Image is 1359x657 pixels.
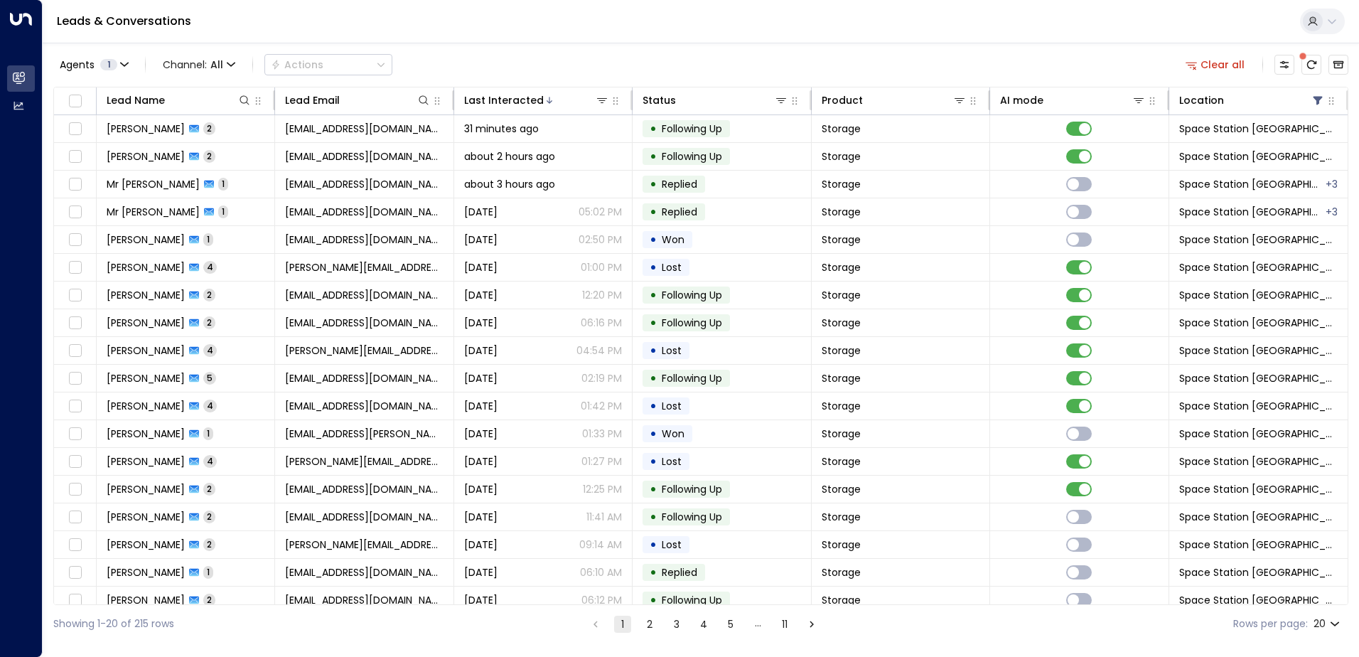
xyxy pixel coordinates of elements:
div: • [650,449,657,474]
span: Storage [822,482,861,496]
span: Roxanne Foster [107,233,185,247]
div: • [650,505,657,529]
span: Storage [822,122,861,136]
span: Marc Hodgson [107,427,185,441]
span: about 3 hours ago [464,177,555,191]
span: Following Up [662,316,722,330]
span: Yesterday [464,260,498,274]
span: Yesterday [464,288,498,302]
span: fosterroxanne86@gmail.com [285,233,443,247]
span: Space Station Doncaster [1179,371,1338,385]
button: Actions [264,54,392,75]
span: Toggle select row [66,287,84,304]
p: 04:54 PM [576,343,622,358]
span: Storage [822,427,861,441]
span: L.blemings@hotmail.co.uk [285,343,443,358]
span: Toggle select row [66,425,84,443]
div: 20 [1314,614,1343,634]
div: • [650,338,657,363]
span: Toggle select row [66,397,84,415]
button: Archived Leads [1328,55,1348,75]
div: • [650,144,657,169]
span: Aug 11, 2025 [464,316,498,330]
span: Following Up [662,510,722,524]
span: Replied [662,205,697,219]
a: Leads & Conversations [57,13,191,29]
div: • [650,255,657,279]
span: tanya.storey@hotmail.co.uk [285,260,443,274]
span: 2 [203,122,215,134]
p: 02:50 PM [579,233,622,247]
button: Clear all [1180,55,1251,75]
span: Toggle select row [66,314,84,332]
span: jw@test.com [285,177,443,191]
span: Following Up [662,482,722,496]
span: Aug 11, 2025 [464,510,498,524]
div: • [650,283,657,307]
span: Linda Watson [107,454,185,469]
div: • [650,422,657,446]
span: awestcott@hotmaIl.co.uk [285,371,443,385]
span: Storage [822,177,861,191]
span: Replied [662,177,697,191]
button: Agents1 [53,55,134,75]
span: Storage [822,565,861,579]
span: Rebecca Grange [107,316,185,330]
div: • [650,366,657,390]
span: Aug 11, 2025 [464,565,498,579]
nav: pagination navigation [586,615,821,633]
span: Replied [662,565,697,579]
span: 2 [203,511,215,523]
span: Space Station Doncaster [1179,538,1338,552]
div: … [749,616,766,633]
span: jw@test.com [285,205,443,219]
div: Location [1179,92,1224,109]
span: 1 [218,178,228,190]
span: 2 [203,538,215,550]
span: Storage [822,205,861,219]
span: Space Station Doncaster [1179,399,1338,413]
span: Yesterday [464,233,498,247]
div: Status [643,92,676,109]
span: Toggle select row [66,592,84,609]
span: Drew Westcott [107,371,185,385]
span: Storage [822,149,861,164]
span: Following Up [662,371,722,385]
p: 01:33 PM [582,427,622,441]
span: Richard Carey-Reeves [107,538,185,552]
span: linda.watson1953@btinternet.com [285,454,443,469]
span: Following Up [662,122,722,136]
div: • [650,560,657,584]
span: Won [662,233,684,247]
span: 5 [203,372,216,384]
span: Lost [662,454,682,469]
button: Go to page 2 [641,616,658,633]
span: Space Station Doncaster [1179,316,1338,330]
span: Storage [822,399,861,413]
span: 4 [203,455,217,467]
span: Agents [60,60,95,70]
p: 05:02 PM [579,205,622,219]
span: Aug 11, 2025 [464,399,498,413]
span: Space Station Doncaster [1179,233,1338,247]
span: juliacarson@gmail.com [285,149,443,164]
span: Storage [822,454,861,469]
span: Aug 11, 2025 [464,427,498,441]
span: Lewis Blemings [107,343,185,358]
div: AI mode [1000,92,1145,109]
span: Storage [822,233,861,247]
button: Go to page 11 [776,616,793,633]
span: Toggle select row [66,536,84,554]
span: Space Station Doncaster [1179,454,1338,469]
span: Rebecca Wright [107,482,185,496]
div: Actions [271,58,323,71]
span: Lost [662,343,682,358]
span: Following Up [662,149,722,164]
p: 06:12 PM [581,593,622,607]
span: paigetcute@hotmail.co.uk [285,510,443,524]
button: page 1 [614,616,631,633]
span: Storage [822,316,861,330]
p: 09:14 AM [579,538,622,552]
span: Toggle select row [66,453,84,471]
span: Space Station Doncaster [1179,149,1338,164]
